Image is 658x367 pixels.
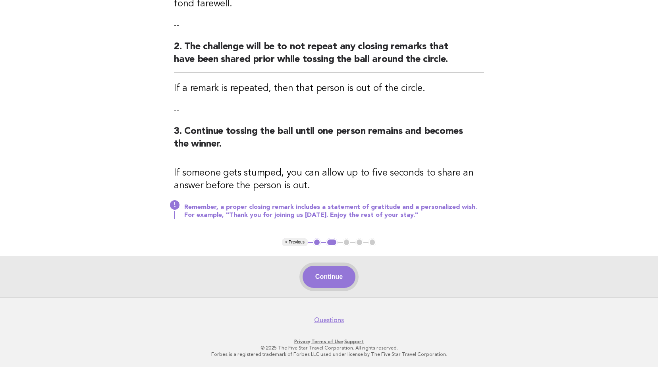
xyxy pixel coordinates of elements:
button: Continue [303,266,355,288]
a: Support [344,339,364,344]
button: < Previous [282,238,308,246]
h2: 2. The challenge will be to not repeat any closing remarks that have been shared prior while toss... [174,41,484,73]
a: Questions [314,316,344,324]
p: © 2025 The Five Star Travel Corporation. All rights reserved. [86,345,572,351]
p: · · [86,338,572,345]
p: Remember, a proper closing remark includes a statement of gratitude and a personalized wish. For ... [184,203,484,219]
p: -- [174,20,484,31]
button: 2 [326,238,338,246]
h3: If a remark is repeated, then that person is out of the circle. [174,82,484,95]
h3: If someone gets stumped, you can allow up to five seconds to share an answer before the person is... [174,167,484,192]
p: -- [174,104,484,116]
h2: 3. Continue tossing the ball until one person remains and becomes the winner. [174,125,484,157]
a: Terms of Use [311,339,343,344]
a: Privacy [294,339,310,344]
p: Forbes is a registered trademark of Forbes LLC used under license by The Five Star Travel Corpora... [86,351,572,357]
button: 1 [313,238,321,246]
